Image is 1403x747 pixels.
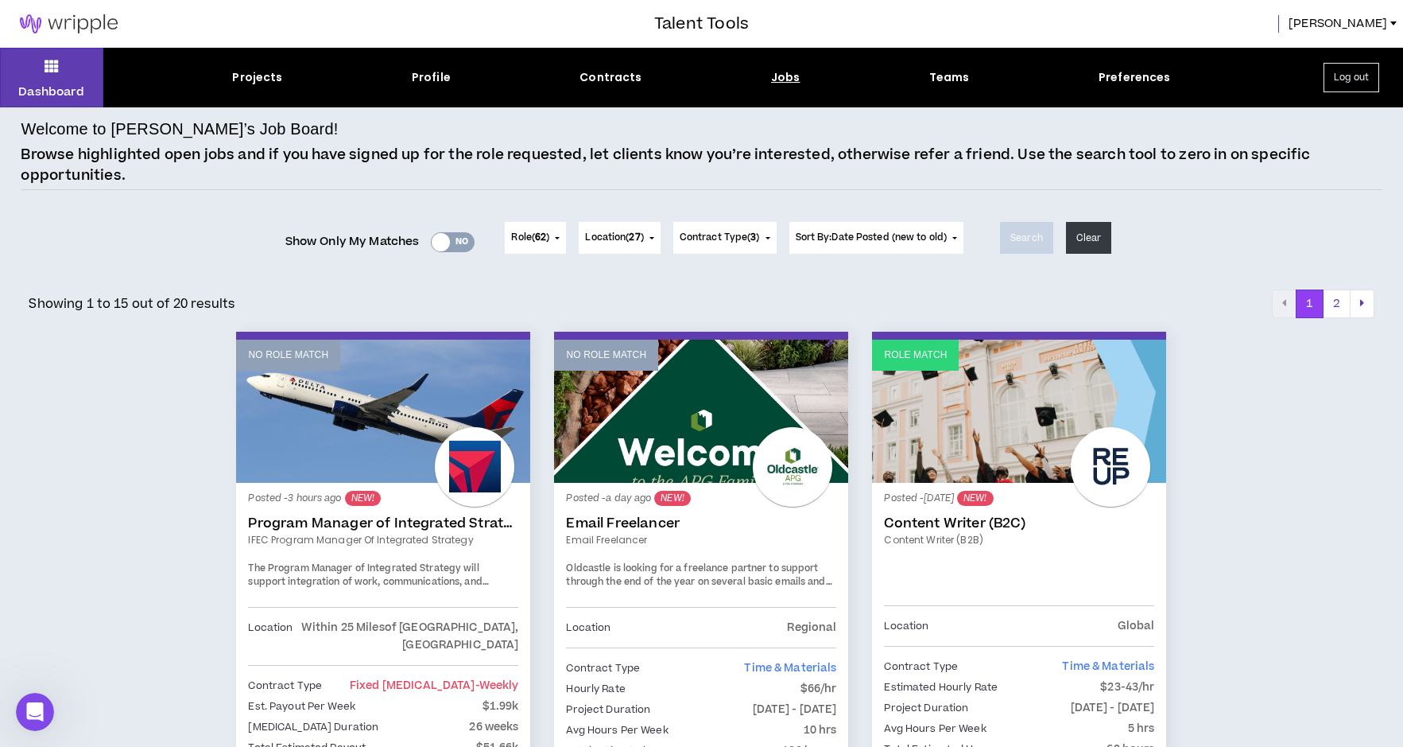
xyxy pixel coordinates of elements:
p: 5 hrs [1128,720,1155,737]
span: Show Only My Matches [285,230,420,254]
a: IFEC Program Manager of Integrated Strategy [248,533,518,547]
a: Content Writer (B2C) [884,516,1154,531]
h4: Welcome to [PERSON_NAME]’s Job Board! [21,117,338,141]
span: The Program Manager of Integrated Strategy will support integration of work, communications, and ... [248,562,518,701]
p: $23-43/hr [1100,679,1154,696]
span: - weekly [475,678,519,694]
p: Posted - [DATE] [884,491,1154,506]
span: 3 [750,231,756,244]
p: [MEDICAL_DATA] Duration [248,718,378,736]
div: Preferences [1099,69,1171,86]
span: 27 [629,231,640,244]
span: Time & Materials [744,660,836,676]
p: Location [884,617,928,635]
p: $1.99k [483,698,519,715]
button: 2 [1323,290,1351,318]
p: Avg Hours Per Week [566,722,668,739]
button: Clear [1066,222,1112,254]
p: 10 hrs [804,722,837,739]
p: $66/hr [800,680,837,698]
span: 62 [535,231,546,244]
button: Contract Type(3) [673,222,777,254]
span: Fixed [MEDICAL_DATA] [350,678,519,694]
a: No Role Match [554,340,848,483]
h3: Talent Tools [654,12,749,36]
span: Location ( ) [585,231,643,245]
p: Hourly Rate [566,680,625,698]
div: Contracts [579,69,641,86]
p: Contract Type [566,659,640,677]
span: Role ( ) [511,231,549,245]
nav: pagination [1272,290,1374,318]
p: Contract Type [884,658,958,675]
a: Email Freelancer [566,533,836,547]
span: Contract Type ( ) [680,231,760,245]
p: Est. Payout Per Week [248,698,355,715]
button: Sort By:Date Posted (new to old) [789,222,964,254]
iframe: Intercom live chat [16,693,54,731]
span: Oldcastle is looking for a freelance partner to support through the end of the year on several ba... [566,562,831,603]
p: No Role Match [566,348,646,363]
p: Project Duration [884,699,968,717]
p: Dashboard [18,84,84,100]
a: Email Freelancer [566,516,836,531]
p: Posted - a day ago [566,491,836,506]
span: [PERSON_NAME] [1289,15,1387,33]
button: Role(62) [505,222,566,254]
p: Showing 1 to 15 out of 20 results [29,294,234,313]
a: Content Writer (B2B) [884,533,1154,547]
div: Profile [412,69,451,86]
sup: NEW! [957,491,993,506]
button: Location(27) [579,222,660,254]
p: Location [566,619,610,636]
a: No Role Match [236,340,530,483]
p: Estimated Hourly Rate [884,679,998,696]
span: Sort By: Date Posted (new to old) [796,231,948,244]
p: Regional [787,619,836,636]
button: 1 [1296,290,1324,318]
p: No Role Match [248,348,328,363]
a: Program Manager of Integrated Strategy [248,516,518,531]
sup: NEW! [654,491,690,506]
button: Log out [1324,63,1379,92]
p: [DATE] - [DATE] [1071,699,1155,717]
p: Avg Hours Per Week [884,720,986,737]
p: Browse highlighted open jobs and if you have signed up for the role requested, let clients know y... [21,145,1382,185]
p: Role Match [884,348,947,363]
a: Role Match [872,340,1166,483]
p: [DATE] - [DATE] [753,701,837,718]
p: Project Duration [566,701,650,718]
p: Posted - 3 hours ago [248,491,518,506]
div: Teams [929,69,970,86]
span: Time & Materials [1062,659,1154,675]
p: Global [1118,617,1155,635]
p: 26 weeks [469,718,518,736]
p: Contract Type [248,677,322,694]
sup: NEW! [345,491,381,506]
p: Location [248,619,293,654]
p: Within 25 Miles of [GEOGRAPHIC_DATA], [GEOGRAPHIC_DATA] [293,619,518,654]
div: Projects [232,69,282,86]
button: Search [1000,222,1053,254]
